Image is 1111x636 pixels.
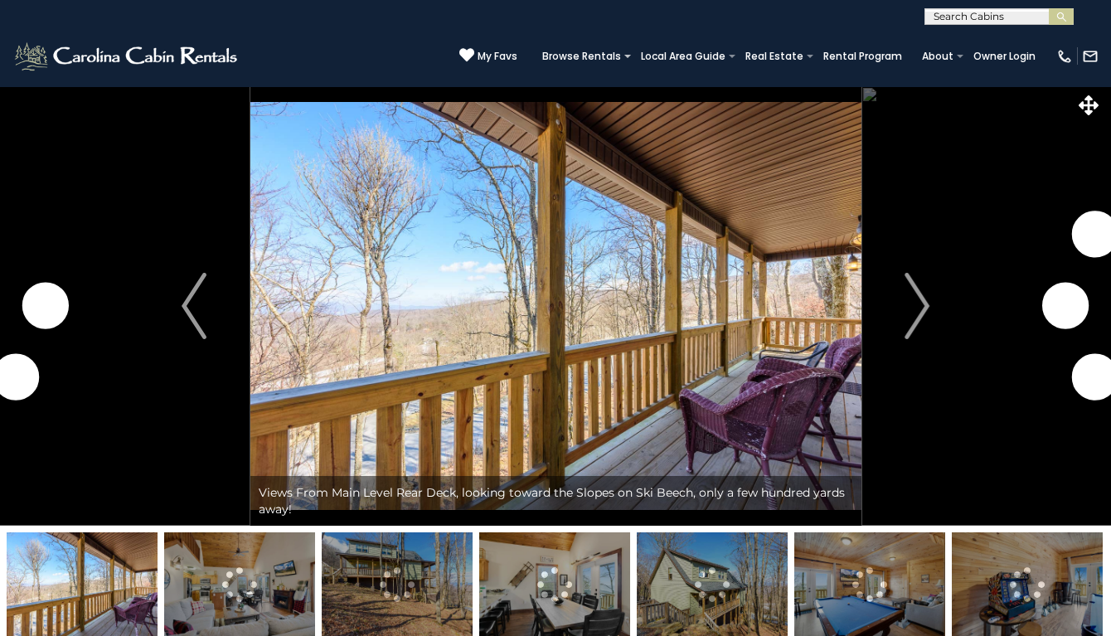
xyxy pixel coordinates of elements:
img: mail-regular-white.png [1082,48,1099,65]
button: Next [861,86,973,526]
a: Real Estate [737,45,812,68]
span: My Favs [478,49,517,64]
img: phone-regular-white.png [1056,48,1073,65]
img: 166385237 [164,532,315,636]
img: 163268344 [322,532,473,636]
a: Owner Login [965,45,1044,68]
div: Views From Main Level Rear Deck, looking toward the Slopes on Ski Beech, only a few hundred yards... [250,476,861,526]
img: arrow [182,273,206,339]
img: White-1-2.png [12,40,242,73]
a: About [914,45,962,68]
button: Previous [138,86,250,526]
img: 163268346 [637,532,788,636]
a: Rental Program [815,45,910,68]
img: 166385239 [479,532,630,636]
a: Local Area Guide [633,45,734,68]
img: 166385249 [794,532,945,636]
img: 166385250 [952,532,1103,636]
a: My Favs [459,47,517,65]
img: arrow [905,273,929,339]
img: 163268342 [7,532,158,636]
a: Browse Rentals [534,45,629,68]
